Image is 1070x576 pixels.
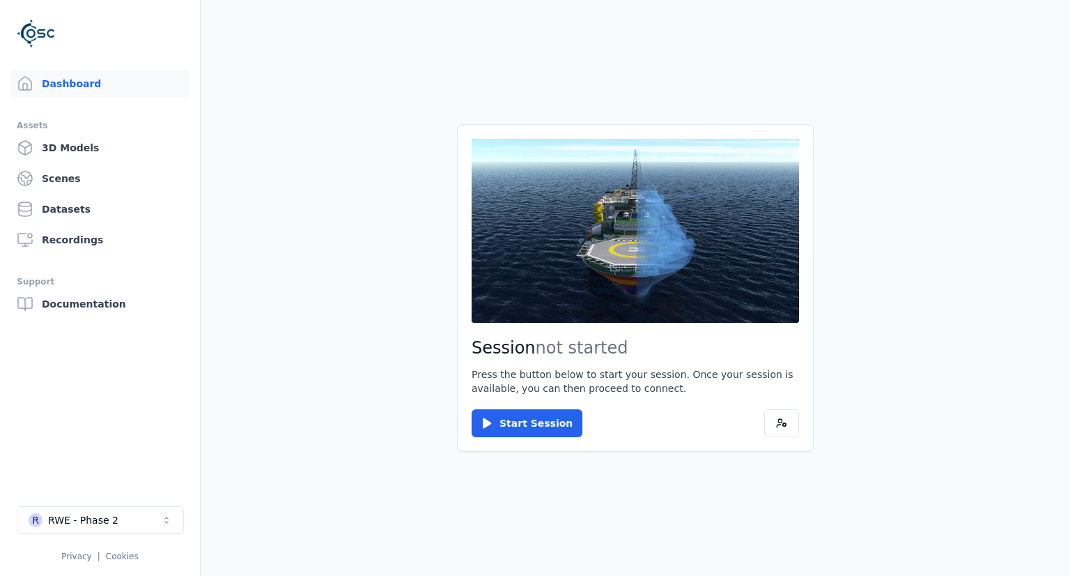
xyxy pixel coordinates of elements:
[472,367,799,395] p: Press the button below to start your session. Once your session is available, you can then procee...
[11,226,189,254] a: Recordings
[17,506,184,534] button: Select a workspace
[11,134,189,162] a: 3D Models
[11,290,189,318] a: Documentation
[29,513,42,527] div: R
[11,195,189,223] a: Datasets
[98,552,100,561] span: |
[106,552,139,561] a: Cookies
[61,552,91,561] a: Privacy
[17,117,183,134] div: Assets
[472,409,582,437] button: Start Session
[11,70,189,98] a: Dashboard
[17,273,183,290] div: Support
[11,165,189,192] a: Scenes
[17,14,56,53] img: Logo
[536,338,628,358] span: not started
[48,513,118,527] div: RWE - Phase 2
[472,337,799,359] h2: Session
